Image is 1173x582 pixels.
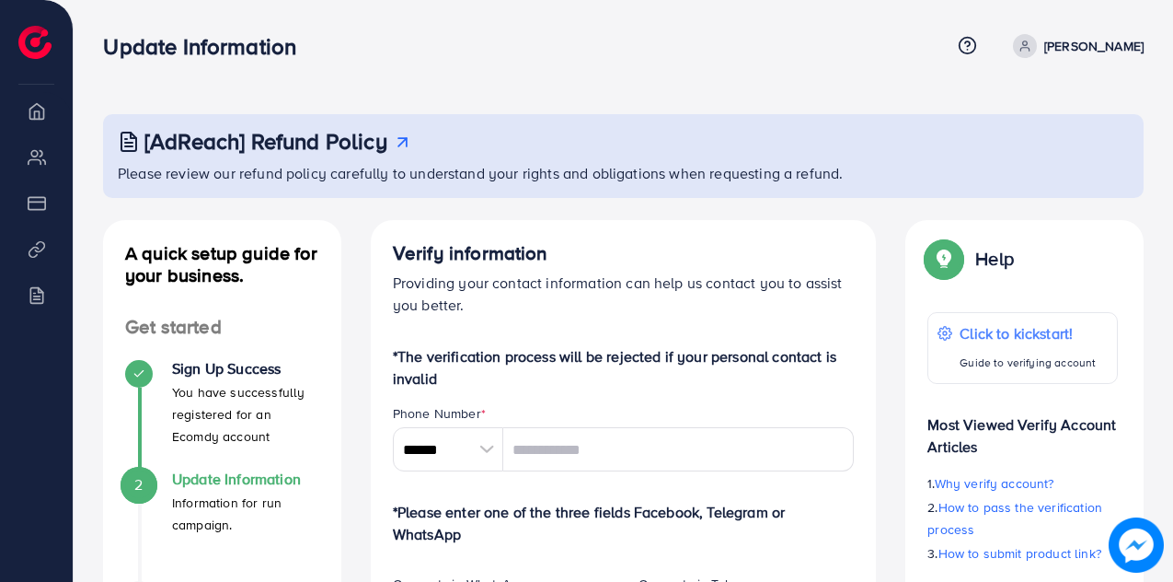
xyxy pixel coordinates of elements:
[172,381,319,448] p: You have successfully registered for an Ecomdy account
[103,33,311,60] h3: Update Information
[960,322,1096,344] p: Click to kickstart!
[103,360,341,471] li: Sign Up Success
[18,26,52,59] img: logo
[927,399,1118,458] p: Most Viewed Verify Account Articles
[393,404,486,423] label: Phone Number
[938,544,1101,563] span: How to submit product link?
[393,272,855,316] p: Providing your contact information can help us contact you to assist you better.
[1006,34,1144,58] a: [PERSON_NAME]
[144,128,387,155] h3: [AdReach] Refund Policy
[172,360,319,378] h4: Sign Up Success
[172,471,319,488] h4: Update Information
[1109,518,1164,573] img: image
[927,542,1118,565] p: 3.
[927,496,1118,541] p: 2.
[172,492,319,536] p: Information for run campaign.
[134,474,143,495] span: 2
[118,162,1133,184] p: Please review our refund policy carefully to understand your rights and obligations when requesti...
[927,472,1118,495] p: 1.
[960,352,1096,374] p: Guide to verifying account
[393,242,855,265] h4: Verify information
[393,501,855,545] p: *Please enter one of the three fields Facebook, Telegram or WhatsApp
[975,248,1014,270] p: Help
[103,316,341,339] h4: Get started
[927,242,960,275] img: Popup guide
[1044,35,1144,57] p: [PERSON_NAME]
[927,498,1102,539] span: How to pass the verification process
[103,471,341,581] li: Update Information
[935,474,1054,493] span: Why verify account?
[103,242,341,286] h4: A quick setup guide for your business.
[393,345,855,390] p: *The verification process will be rejected if your personal contact is invalid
